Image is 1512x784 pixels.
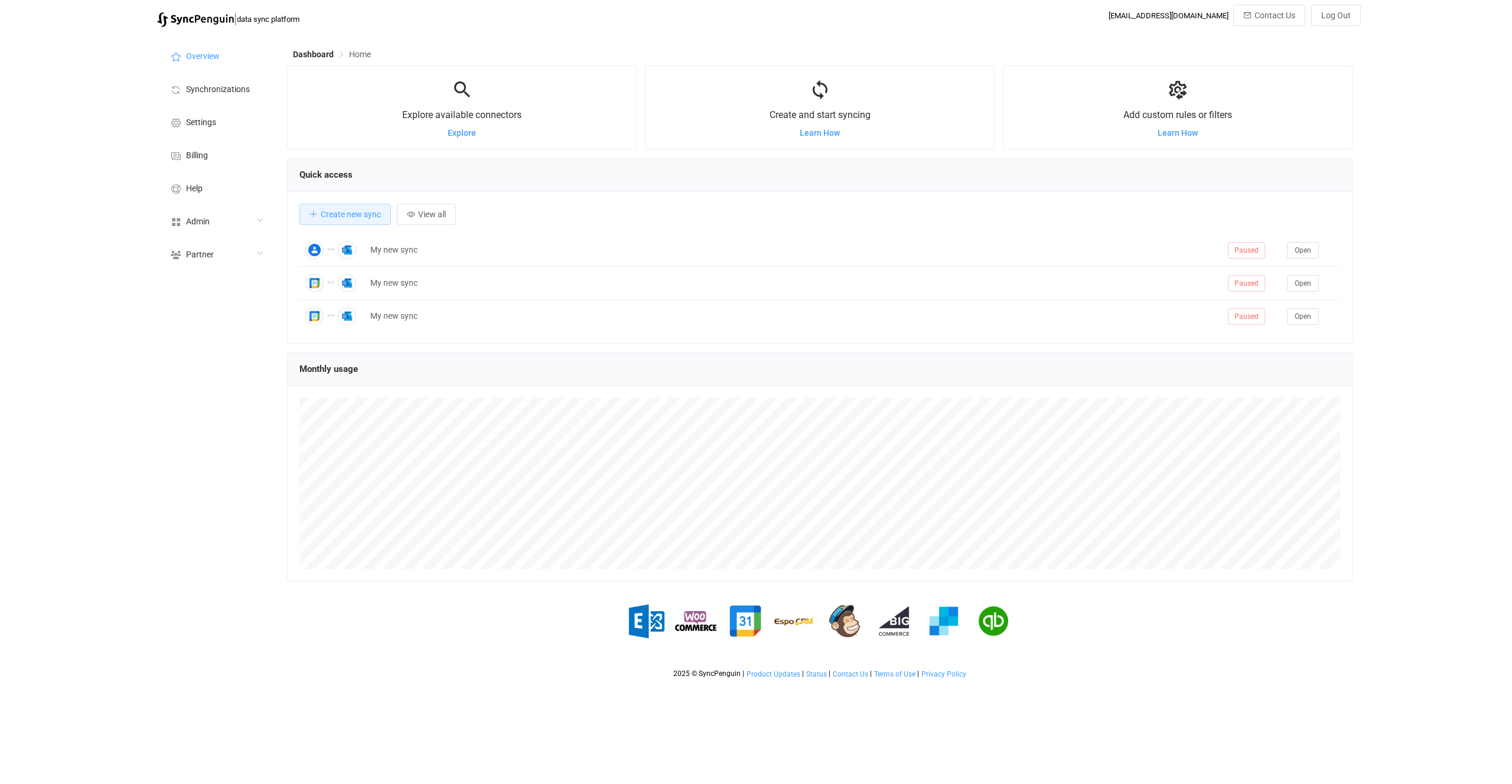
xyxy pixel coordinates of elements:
[186,217,210,227] span: Admin
[774,600,816,642] img: espo-crm.png
[299,364,358,374] span: Monthly usage
[1228,275,1265,292] span: Paused
[746,670,801,678] a: Product Updates
[305,274,324,292] img: Google Calendar Meetings
[293,50,371,58] div: Breadcrumb
[402,109,522,120] span: Explore available connectors
[186,118,216,128] span: Settings
[1287,275,1319,292] button: Open
[1158,128,1198,138] a: Learn How
[747,670,800,678] span: Product Updates
[921,670,967,678] a: Privacy Policy
[1295,279,1311,288] span: Open
[824,600,865,642] img: mailchimp.png
[338,241,356,259] img: Outlook Contacts
[1295,312,1311,321] span: Open
[1228,242,1265,259] span: Paused
[364,309,1222,323] div: My new sync
[1254,11,1295,20] span: Contact Us
[338,274,356,292] img: Outlook Calendar Meetings
[157,12,234,27] img: syncpenguin.svg
[1321,11,1351,20] span: Log Out
[1287,278,1319,288] a: Open
[321,210,381,219] span: Create new sync
[186,184,203,194] span: Help
[806,670,827,678] span: Status
[157,72,275,105] a: Synchronizations
[874,670,915,678] span: Terms of Use
[234,11,237,27] span: |
[1287,311,1319,321] a: Open
[1311,5,1361,26] button: Log Out
[833,670,868,678] span: Contact Us
[305,241,324,259] img: Google Contacts
[1287,242,1319,259] button: Open
[1228,308,1265,325] span: Paused
[625,600,667,642] img: exchange.png
[299,204,391,225] button: Create new sync
[673,669,741,678] span: 2025 © SyncPenguin
[870,669,872,678] span: |
[186,151,208,161] span: Billing
[293,50,334,59] span: Dashboard
[923,600,964,642] img: sendgrid.png
[832,670,869,678] a: Contact Us
[675,600,716,642] img: woo-commerce.png
[874,670,916,678] a: Terms of Use
[1109,11,1228,20] div: [EMAIL_ADDRESS][DOMAIN_NAME]
[448,128,476,138] a: Explore
[157,105,275,138] a: Settings
[973,600,1014,642] img: quickbooks.png
[742,669,744,678] span: |
[186,250,214,260] span: Partner
[305,307,324,325] img: Google Calendar Meetings
[806,670,827,678] a: Status
[1123,109,1232,120] span: Add custom rules or filters
[1287,308,1319,325] button: Open
[725,600,766,642] img: google.png
[349,50,371,59] span: Home
[1233,5,1305,26] button: Contact Us
[1295,246,1311,254] span: Open
[397,204,456,225] button: View all
[364,276,1222,290] div: My new sync
[800,128,840,138] a: Learn How
[364,243,1222,257] div: My new sync
[299,169,353,180] span: Quick access
[917,669,919,678] span: |
[874,600,915,642] img: big-commerce.png
[157,171,275,204] a: Help
[186,52,220,61] span: Overview
[829,669,830,678] span: |
[921,670,966,678] span: Privacy Policy
[418,210,446,219] span: View all
[157,11,299,27] a: |data sync platform
[338,307,356,325] img: Outlook Calendar Meetings
[237,15,299,24] span: data sync platform
[157,138,275,171] a: Billing
[186,85,250,94] span: Synchronizations
[770,109,871,120] span: Create and start syncing
[157,39,275,72] a: Overview
[802,669,804,678] span: |
[1287,245,1319,254] a: Open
